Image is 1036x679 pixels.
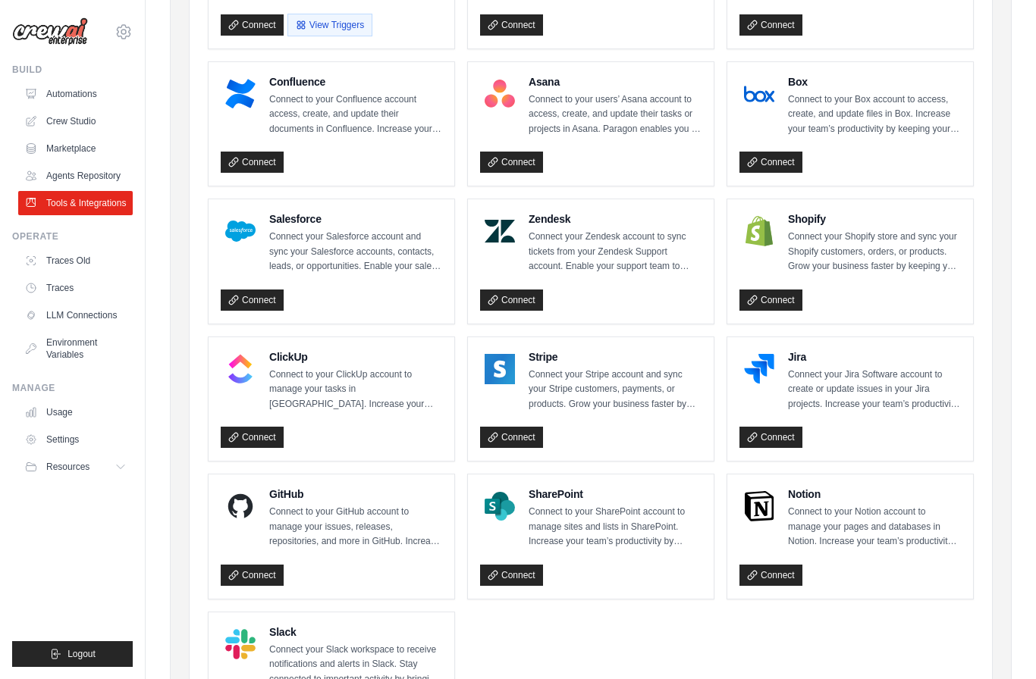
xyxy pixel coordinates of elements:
h4: Salesforce [269,211,442,227]
a: Connect [221,152,284,173]
a: Marketplace [18,136,133,161]
a: Tools & Integrations [18,191,133,215]
p: Connect to your GitHub account to manage your issues, releases, repositories, and more in GitHub.... [269,505,442,549]
h4: Box [788,74,961,89]
p: Connect to your Confluence account access, create, and update their documents in Confluence. Incr... [269,92,442,137]
img: Logo [12,17,88,46]
a: Connect [739,152,802,173]
p: Connect your Salesforce account and sync your Salesforce accounts, contacts, leads, or opportunit... [269,230,442,274]
p: Connect your Zendesk account to sync tickets from your Zendesk Support account. Enable your suppo... [529,230,702,274]
h4: Stripe [529,349,702,365]
button: Logout [12,641,133,667]
a: LLM Connections [18,303,133,327]
img: SharePoint Logo [485,491,515,521]
h4: Shopify [788,211,961,227]
a: Connect [221,289,284,311]
p: Connect your Shopify store and sync your Shopify customers, orders, or products. Grow your busine... [788,230,961,274]
img: ClickUp Logo [225,354,256,384]
a: Usage [18,400,133,424]
img: Notion Logo [744,491,774,521]
h4: Asana [529,74,702,89]
p: Connect to your Box account to access, create, and update files in Box. Increase your team’s prod... [788,92,961,137]
a: Connect [221,14,284,36]
a: Connect [480,289,543,311]
img: Confluence Logo [225,79,256,109]
img: GitHub Logo [225,491,256,521]
button: View Triggers [287,14,372,36]
a: Traces Old [18,249,133,273]
img: Jira Logo [744,354,774,384]
p: Connect your Stripe account and sync your Stripe customers, payments, or products. Grow your busi... [529,368,702,412]
p: Connect to your ClickUp account to manage your tasks in [GEOGRAPHIC_DATA]. Increase your team’s p... [269,368,442,412]
a: Traces [18,276,133,300]
button: Resources [18,455,133,479]
a: Environment Variables [18,330,133,367]
div: Operate [12,230,133,242]
p: Connect to your SharePoint account to manage sites and lists in SharePoint. Increase your team’s ... [529,505,702,549]
h4: Confluence [269,74,442,89]
a: Connect [221,565,284,586]
div: Manage [12,382,133,394]
span: Logout [67,648,96,660]
p: Connect to your users’ Asana account to access, create, and update their tasks or projects in Asa... [529,92,702,137]
a: Settings [18,427,133,452]
h4: Jira [788,349,961,365]
img: Stripe Logo [485,354,515,384]
h4: Notion [788,487,961,502]
img: Shopify Logo [744,216,774,246]
a: Connect [480,14,543,36]
a: Crew Studio [18,109,133,133]
a: Connect [480,427,543,448]
a: Connect [739,14,802,36]
a: Connect [739,289,802,311]
img: Asana Logo [485,79,515,109]
a: Connect [480,152,543,173]
a: Connect [221,427,284,448]
h4: Slack [269,624,442,640]
h4: Zendesk [529,211,702,227]
a: Connect [480,565,543,586]
h4: ClickUp [269,349,442,365]
h4: SharePoint [529,487,702,502]
p: Connect your Jira Software account to create or update issues in your Jira projects. Increase you... [788,368,961,412]
a: Agents Repository [18,164,133,188]
h4: GitHub [269,487,442,502]
div: Build [12,64,133,76]
img: Zendesk Logo [485,216,515,246]
p: Connect to your Notion account to manage your pages and databases in Notion. Increase your team’s... [788,505,961,549]
span: Resources [46,461,89,473]
a: Connect [739,427,802,448]
img: Box Logo [744,79,774,109]
a: Automations [18,82,133,106]
img: Salesforce Logo [225,216,256,246]
img: Slack Logo [225,629,256,659]
a: Connect [739,565,802,586]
